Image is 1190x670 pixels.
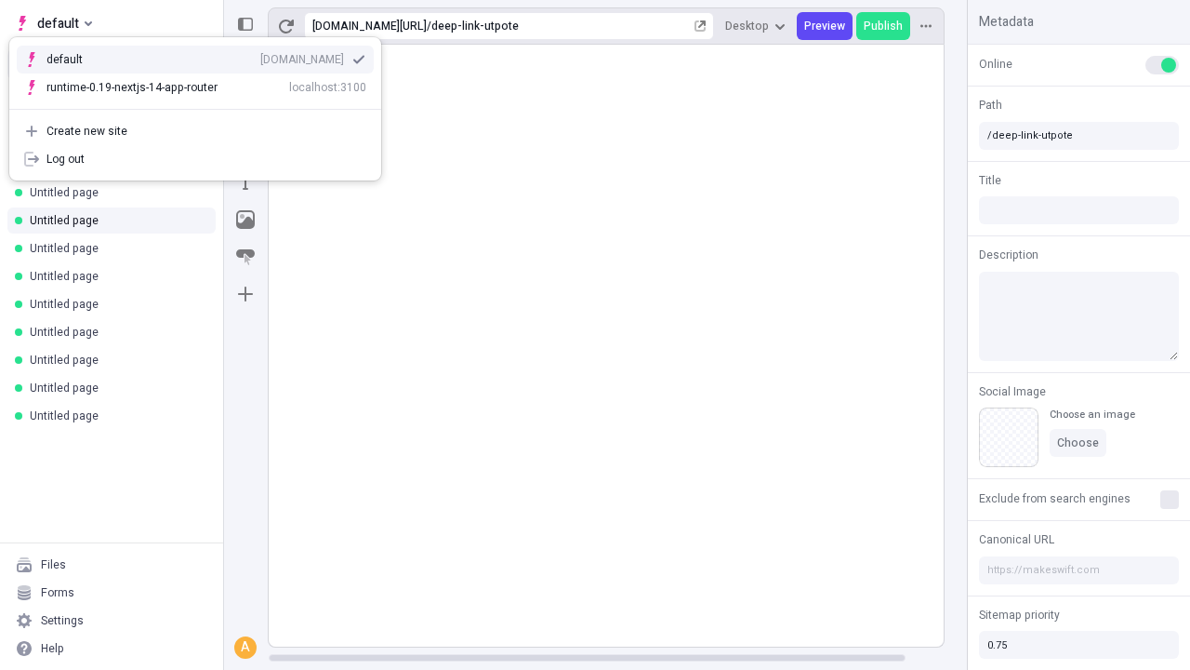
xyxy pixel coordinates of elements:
[30,381,201,395] div: Untitled page
[718,12,793,40] button: Desktop
[804,19,845,33] span: Preview
[979,172,1001,189] span: Title
[260,52,344,67] div: [DOMAIN_NAME]
[427,19,431,33] div: /
[37,12,79,34] span: default
[41,585,74,600] div: Forms
[431,19,691,33] div: deep-link-utpote
[41,557,66,572] div: Files
[30,297,201,312] div: Untitled page
[30,213,201,228] div: Untitled page
[979,97,1002,114] span: Path
[797,12,853,40] button: Preview
[41,641,64,656] div: Help
[30,353,201,368] div: Untitled page
[30,185,201,200] div: Untitled page
[979,56,1012,73] span: Online
[979,383,1046,400] span: Social Image
[979,247,1038,263] span: Description
[979,531,1054,548] span: Canonical URL
[46,80,218,95] div: runtime-0.19-nextjs-14-app-router
[229,240,262,274] button: Button
[41,613,84,628] div: Settings
[9,38,381,109] div: Suggestions
[979,556,1179,584] input: https://makeswift.com
[30,269,201,284] div: Untitled page
[725,19,769,33] span: Desktop
[229,203,262,236] button: Image
[1057,435,1099,450] span: Choose
[1050,429,1106,457] button: Choose
[289,80,366,95] div: localhost:3100
[236,638,255,657] div: A
[229,166,262,199] button: Text
[856,12,910,40] button: Publish
[30,241,201,256] div: Untitled page
[1050,408,1135,422] div: Choose an image
[30,325,201,340] div: Untitled page
[46,52,112,67] div: default
[30,409,201,423] div: Untitled page
[979,607,1060,623] span: Sitemap priority
[864,19,903,33] span: Publish
[312,19,427,33] div: [URL][DOMAIN_NAME]
[7,9,99,37] button: Select site
[979,490,1130,507] span: Exclude from search engines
